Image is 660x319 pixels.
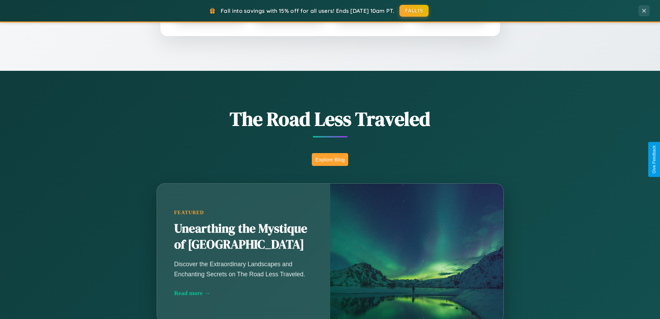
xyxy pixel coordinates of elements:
div: Featured [174,210,313,216]
span: Fall into savings with 15% off for all users! Ends [DATE] 10am PT. [221,7,394,14]
h2: Unearthing the Mystique of [GEOGRAPHIC_DATA] [174,221,313,253]
button: Explore Blog [312,153,348,166]
button: FALL15 [399,5,429,17]
p: Discover the Extraordinary Landscapes and Enchanting Secrets on The Road Less Traveled. [174,259,313,279]
div: Give Feedback [652,145,657,174]
div: Read more → [174,289,313,297]
h1: The Road Less Traveled [122,106,538,132]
